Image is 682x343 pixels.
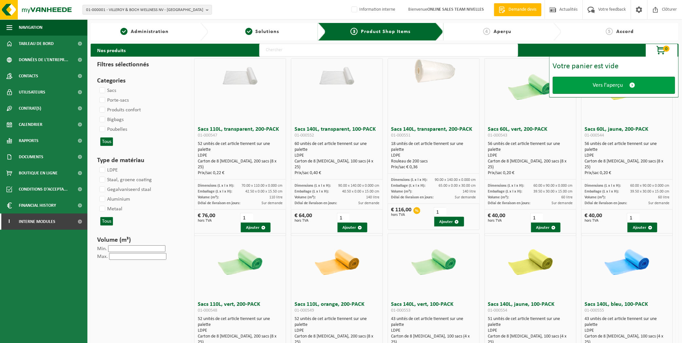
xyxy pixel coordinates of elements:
span: 60 litre [658,195,669,199]
strong: ONLINE SALES TEAM NIVELLES [427,7,484,12]
span: Vers l'aperçu [593,82,623,89]
span: Emballage (L x l x H): [391,184,426,188]
button: Ajouter [338,223,367,232]
span: Product Shop Items [361,29,410,34]
label: Staal, groene coating [98,175,152,185]
span: 4 [483,28,490,35]
span: 01-000543 [488,133,508,138]
input: 1 [627,213,640,223]
div: LDPE [488,328,573,334]
span: Contacts [19,68,38,84]
span: Conditions d'accepta... [19,181,68,197]
img: 01-000551 [406,59,461,86]
div: Carton de 8 [MEDICAL_DATA], 200 sacs (8 x 25) [488,159,573,170]
div: Carton de 8 [MEDICAL_DATA], 200 sacs (8 x 25) [198,159,283,170]
img: 01-000543 [503,59,558,114]
span: Délai de livraison en jours: [295,201,337,205]
div: € 116,00 [391,207,412,217]
span: 1 [120,28,128,35]
label: LDPE [98,165,118,175]
span: 60.00 x 90.00 x 0.000 cm [630,184,669,188]
button: Ajouter [241,223,271,232]
h3: Sacs 140L, transparent, 200-PACK [391,127,476,139]
h3: Sacs 110L, orange, 200-PACK [295,302,379,315]
div: Carton de 8 [MEDICAL_DATA], 100 sacs (4 x 25) [295,159,379,170]
span: Sur demande [262,201,283,205]
div: LDPE [295,328,379,334]
div: € 40,00 [585,213,602,223]
span: hors TVA [198,219,215,223]
img: 01-000548 [213,234,268,289]
span: Dimensions (L x l x H): [391,178,428,182]
img: 01-000552 [309,59,364,86]
label: Metaal [98,204,122,214]
span: Données de l'entrepr... [19,52,68,68]
span: Interne modules [19,214,55,230]
span: Demande devis [507,6,538,13]
span: 90.00 x 140.00 x 0.000 cm [435,178,476,182]
label: Gegalvaniseerd staal [98,185,151,194]
div: Rouleau de 200 sacs [391,159,476,164]
div: LDPE [198,153,283,159]
div: 56 unités de cet article tiennent sur une palette [585,141,670,176]
div: € 76,00 [198,213,215,223]
h3: Sacs 140L, bleu, 100-PACK [585,302,670,315]
div: 18 unités de cet article tiennent sur une palette [391,141,476,170]
span: 39.50 x 30.00 x 15.00 cm [630,190,669,194]
button: Tous [100,138,113,146]
span: Délai de livraison en jours: [585,201,627,205]
button: 0 [646,44,678,57]
label: Sacs [98,86,116,95]
h3: Sacs 110L, transparent, 200-PACK [198,127,283,139]
span: Emballage (L x l x H): [198,190,232,194]
div: € 64,00 [295,213,312,223]
span: 01-000553 [391,308,411,313]
span: Dimensions (L x l x H): [488,184,524,188]
div: LDPE [585,328,670,334]
div: Carton de 8 [MEDICAL_DATA], 200 sacs (8 x 25) [585,159,670,170]
span: Sur demande [358,201,379,205]
div: Prix/sac 0,40 € [295,170,379,176]
label: Max. [97,254,108,259]
span: 140 litre [366,195,379,199]
span: 40.50 x 0.00 x 15.00 cm [342,190,379,194]
div: LDPE [295,153,379,159]
span: 01-000001 - VILLEROY & BOCH WELLNESS NV - [GEOGRAPHIC_DATA] [86,5,203,15]
img: 01-000547 [213,59,268,86]
span: hors TVA [488,219,506,223]
div: 60 unités de cet article tiennent sur une palette [295,141,379,176]
span: Aperçu [494,29,511,34]
a: 3Product Shop Items [331,28,430,36]
button: Ajouter [434,217,464,227]
span: 60 litre [562,195,573,199]
h3: Filtres sélectionnés [97,60,182,70]
span: Dimensions (L x l x H): [198,184,234,188]
span: Utilisateurs [19,84,45,100]
span: 01-000551 [391,133,411,138]
h3: Sacs 60L, jaune, 200-PACK [585,127,670,139]
button: Ajouter [628,223,657,232]
span: Rapports [19,133,39,149]
span: 01-000548 [198,308,217,313]
span: Emballage (L x l x H): [295,190,329,194]
span: 01-000552 [295,133,314,138]
a: Vers l'aperçu [553,77,675,94]
span: Emballage (L x l x H): [488,190,522,194]
span: Délai de livraison en jours: [391,195,434,199]
h3: Sacs 110L, vert, 200-PACK [198,302,283,315]
span: 39.50 x 30.00 x 15.00 cm [534,190,573,194]
button: 01-000001 - VILLEROY & BOCH WELLNESS NV - [GEOGRAPHIC_DATA] [83,5,212,15]
div: 56 unités de cet article tiennent sur une palette [488,141,573,176]
span: Solutions [256,29,279,34]
span: hors TVA [295,219,312,223]
span: Délai de livraison en jours: [198,201,240,205]
div: Prix/sac 0,20 € [585,170,670,176]
a: 4Aperçu [447,28,548,36]
span: 01-000549 [295,308,314,313]
h3: Sacs 140L, vert, 100-PACK [391,302,476,315]
span: Financial History [19,197,56,214]
span: Emballage (L x l x H): [585,190,619,194]
span: 2 [245,28,252,35]
label: Information interne [350,5,395,15]
input: 1 [240,213,253,223]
